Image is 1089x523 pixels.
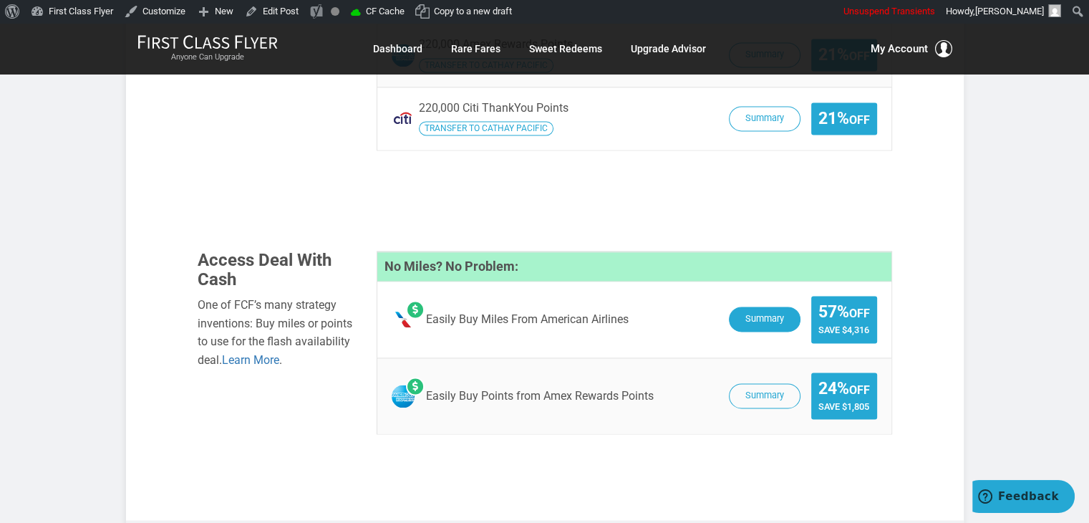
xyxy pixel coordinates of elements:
[419,101,568,115] span: 220,000 Citi ThankYou Points
[426,313,629,326] span: Easily Buy Miles From American Airlines
[222,353,279,367] a: Learn More
[451,36,500,62] a: Rare Fares
[843,6,935,16] span: Unsuspend Transients
[729,106,800,131] button: Summary
[818,303,870,321] span: 57%
[631,36,706,62] a: Upgrade Advisor
[818,325,870,335] span: Save $4,316
[818,110,870,128] span: 21%
[975,6,1044,16] span: [PERSON_NAME]
[426,390,654,403] span: Easily Buy Points from Amex Rewards Points
[373,36,422,62] a: Dashboard
[198,296,355,369] div: One of FCF’s many strategy inventions: Buy miles or points to use for the flash availability deal. .
[871,40,952,57] button: My Account
[529,36,602,62] a: Sweet Redeems
[729,383,800,408] button: Summary
[871,40,928,57] span: My Account
[849,307,870,320] small: Off
[818,401,870,412] span: Save $1,805
[137,34,278,63] a: First Class FlyerAnyone Can Upgrade
[849,383,870,397] small: Off
[137,52,278,62] small: Anyone Can Upgrade
[137,34,278,49] img: First Class Flyer
[972,480,1075,516] iframe: Opens a widget where you can find more information
[818,380,870,398] span: 24%
[849,113,870,127] small: Off
[419,121,553,135] span: Transfer your Citi ThankYou Points to Cathay Pacific
[729,307,800,332] button: Summary
[198,251,355,289] h3: Access Deal With Cash
[377,251,891,282] h4: No Miles? No Problem:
